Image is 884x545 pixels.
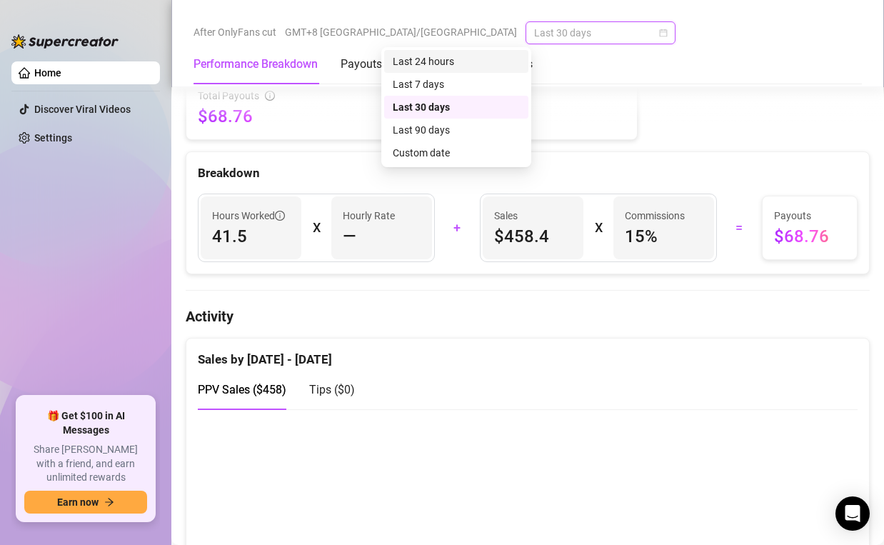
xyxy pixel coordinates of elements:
div: = [725,216,754,239]
span: PPV Sales ( $458 ) [198,383,286,396]
div: Payouts [341,56,382,73]
button: Earn nowarrow-right [24,491,147,514]
a: Settings [34,132,72,144]
div: Custom date [393,145,520,161]
span: arrow-right [104,497,114,507]
span: calendar [659,29,668,37]
span: Last 30 days [534,22,667,44]
span: — [343,225,356,248]
article: Commissions [625,208,685,224]
span: $68.76 [198,105,394,128]
h4: Activity [186,306,870,326]
div: Last 7 days [393,76,520,92]
div: X [313,216,320,239]
a: Home [34,67,61,79]
span: $68.76 [774,225,845,248]
span: Total Payouts [198,88,259,104]
div: Last 7 days [384,73,528,96]
span: Payouts [774,208,845,224]
img: logo-BBDzfeDw.svg [11,34,119,49]
span: Share [PERSON_NAME] with a friend, and earn unlimited rewards [24,443,147,485]
div: Sales by [DATE] - [DATE] [198,339,858,369]
div: Breakdown [198,164,858,183]
article: Hourly Rate [343,208,395,224]
span: 15 % [625,225,703,248]
div: Last 30 days [384,96,528,119]
a: Discover Viral Videos [34,104,131,115]
span: Hours Worked [212,208,285,224]
span: Tips ( $0 ) [309,383,355,396]
div: Last 30 days [393,99,520,115]
span: 41.5 [212,225,290,248]
div: + [443,216,472,239]
div: X [595,216,602,239]
span: 🎁 Get $100 in AI Messages [24,409,147,437]
span: info-circle [265,91,275,101]
span: Sales [494,208,572,224]
span: Earn now [57,496,99,508]
div: Open Intercom Messenger [835,496,870,531]
span: info-circle [275,211,285,221]
span: $458.4 [494,225,572,248]
div: Last 24 hours [393,54,520,69]
div: Performance Breakdown [194,56,318,73]
div: Last 90 days [384,119,528,141]
div: Custom date [384,141,528,164]
div: Last 90 days [393,122,520,138]
div: Last 24 hours [384,50,528,73]
span: After OnlyFans cut [194,21,276,43]
span: GMT+8 [GEOGRAPHIC_DATA]/[GEOGRAPHIC_DATA] [285,21,517,43]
